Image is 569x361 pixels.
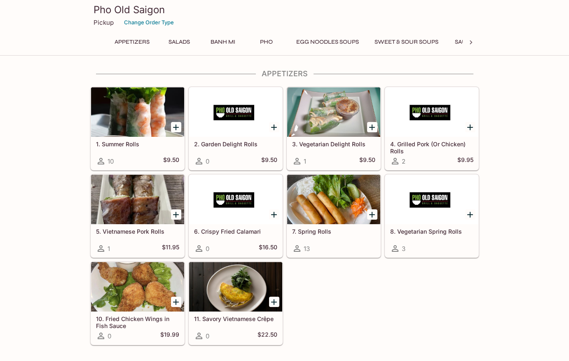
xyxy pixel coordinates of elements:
div: 7. Spring Rolls [287,175,380,224]
h5: $19.99 [160,331,179,341]
h5: $11.95 [162,244,179,253]
button: Add 11. Savory Vietnamese Crêpe [269,297,279,307]
a: 1. Summer Rolls10$9.50 [91,87,185,170]
button: Add 4. Grilled Pork (Or Chicken) Rolls [465,122,475,132]
div: 1. Summer Rolls [91,87,184,137]
div: 10. Fried Chicken Wings in Fish Sauce [91,262,184,312]
button: Sweet & Sour Soups [370,36,443,48]
a: 11. Savory Vietnamese Crêpe0$22.50 [189,262,283,345]
h5: $9.95 [457,156,473,166]
h5: 10. Fried Chicken Wings in Fish Sauce [96,315,179,329]
div: 8. Vegetarian Spring Rolls [385,175,478,224]
a: 2. Garden Delight Rolls0$9.50 [189,87,283,170]
span: 10 [108,157,114,165]
a: 3. Vegetarian Delight Rolls1$9.50 [287,87,381,170]
h5: 6. Crispy Fried Calamari [194,228,277,235]
h5: 5. Vietnamese Pork Rolls [96,228,179,235]
button: Add 1. Summer Rolls [171,122,181,132]
button: Change Order Type [120,16,178,29]
button: Add 6. Crispy Fried Calamari [269,209,279,220]
button: Banh Mi [204,36,241,48]
div: 4. Grilled Pork (Or Chicken) Rolls [385,87,478,137]
h5: $22.50 [258,331,277,341]
h5: 4. Grilled Pork (Or Chicken) Rolls [390,141,473,154]
div: 5. Vietnamese Pork Rolls [91,175,184,224]
span: 3 [402,245,405,253]
span: 2 [402,157,405,165]
button: Salads [161,36,198,48]
h5: $16.50 [259,244,277,253]
a: 8. Vegetarian Spring Rolls3 [385,174,479,258]
p: Pickup [94,19,114,26]
button: Add 5. Vietnamese Pork Rolls [171,209,181,220]
div: 6. Crispy Fried Calamari [189,175,282,224]
button: Add 2. Garden Delight Rolls [269,122,279,132]
h5: 1. Summer Rolls [96,141,179,148]
a: 7. Spring Rolls13 [287,174,381,258]
span: 0 [206,157,209,165]
div: 3. Vegetarian Delight Rolls [287,87,380,137]
h4: Appetizers [90,69,479,78]
a: 6. Crispy Fried Calamari0$16.50 [189,174,283,258]
button: Appetizers [110,36,154,48]
span: 1 [108,245,110,253]
a: 4. Grilled Pork (Or Chicken) Rolls2$9.95 [385,87,479,170]
div: 2. Garden Delight Rolls [189,87,282,137]
a: 5. Vietnamese Pork Rolls1$11.95 [91,174,185,258]
span: 0 [206,332,209,340]
span: 0 [108,332,111,340]
a: 10. Fried Chicken Wings in Fish Sauce0$19.99 [91,262,185,345]
span: 13 [304,245,310,253]
h3: Pho Old Saigon [94,3,476,16]
button: Add 3. Vegetarian Delight Rolls [367,122,377,132]
span: 0 [206,245,209,253]
h5: $9.50 [261,156,277,166]
button: Add 10. Fried Chicken Wings in Fish Sauce [171,297,181,307]
h5: 8. Vegetarian Spring Rolls [390,228,473,235]
button: Pho [248,36,285,48]
span: 1 [304,157,306,165]
h5: $9.50 [163,156,179,166]
button: Add 8. Vegetarian Spring Rolls [465,209,475,220]
h5: 7. Spring Rolls [292,228,375,235]
h5: $9.50 [359,156,375,166]
div: 11. Savory Vietnamese Crêpe [189,262,282,312]
h5: 3. Vegetarian Delight Rolls [292,141,375,148]
button: Sautéed [450,36,487,48]
h5: 2. Garden Delight Rolls [194,141,277,148]
button: Add 7. Spring Rolls [367,209,377,220]
h5: 11. Savory Vietnamese Crêpe [194,315,277,322]
button: Egg Noodles Soups [292,36,363,48]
